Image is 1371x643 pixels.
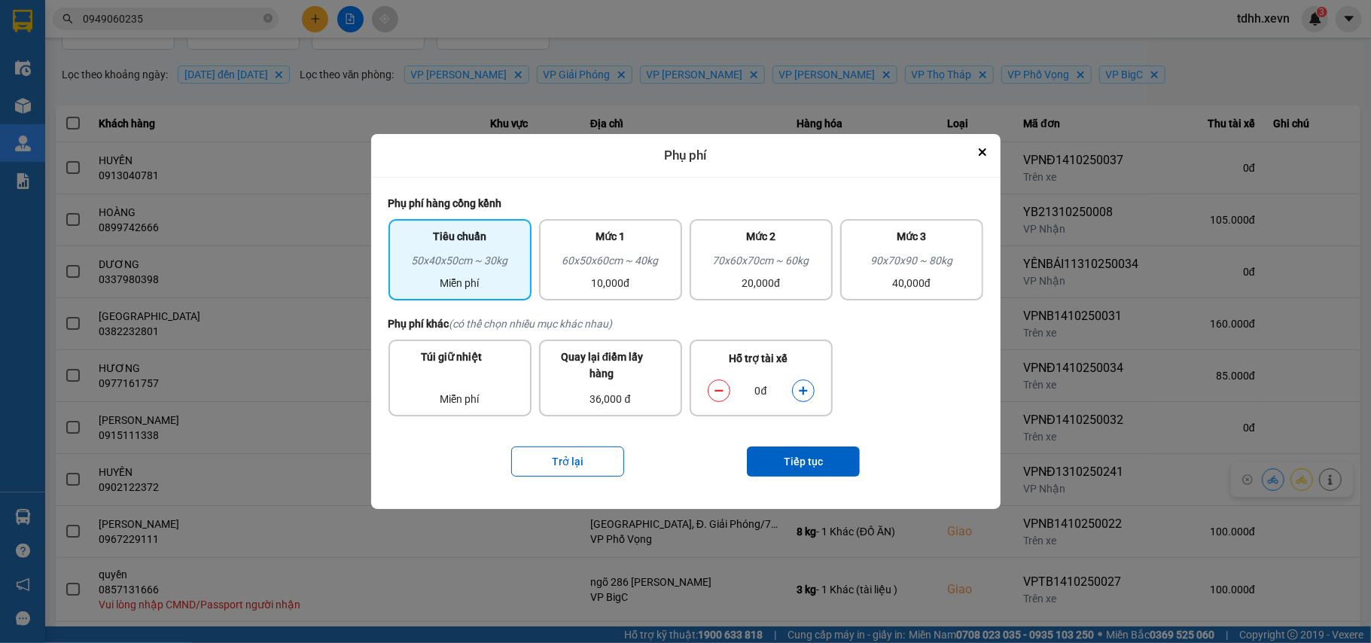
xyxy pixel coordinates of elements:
[548,349,657,389] div: Quay lại điểm lấy hàng
[548,252,673,275] div: 60x50x60cm ~ 40kg
[371,134,1001,509] div: dialog
[699,252,824,275] div: 70x60x70cm ~ 60kg
[699,228,824,252] div: Mức 2
[548,275,673,291] div: 10,000đ
[973,143,992,161] button: Close
[511,446,624,477] button: Trở lại
[548,391,673,407] div: 36,000 đ
[849,228,974,252] div: Mức 3
[398,391,523,407] div: Miễn phí
[371,134,1001,178] div: Phụ phí
[747,446,860,477] button: Tiếp tục
[849,275,974,291] div: 40,000đ
[548,228,673,252] div: Mức 1
[700,350,822,376] div: Hỗ trợ tài xế
[398,275,523,291] div: Miễn phí
[730,382,792,399] div: 0đ
[388,195,983,212] div: Phụ phí hàng cồng kềnh
[449,318,613,330] span: (có thể chọn nhiều mục khác nhau)
[398,252,523,275] div: 50x40x50cm ~ 30kg
[849,252,974,275] div: 90x70x90 ~ 80kg
[398,349,506,373] div: Túi giữ nhiệt
[398,228,523,252] div: Tiêu chuẩn
[388,315,983,332] div: Phụ phí khác
[699,275,824,291] div: 20,000đ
